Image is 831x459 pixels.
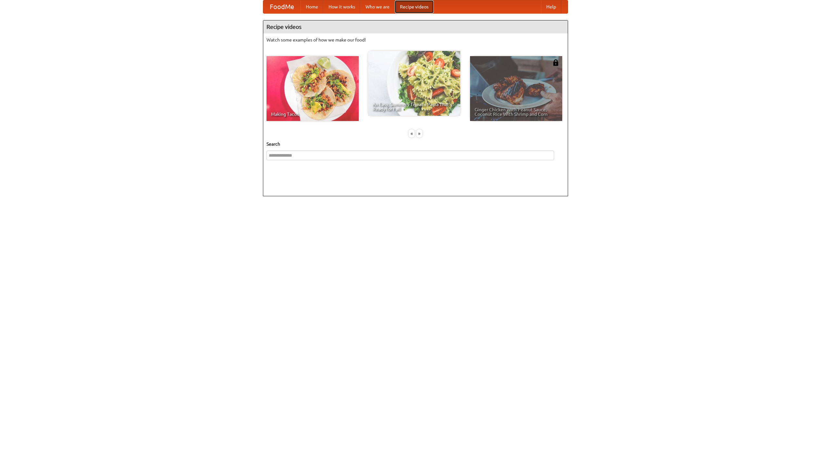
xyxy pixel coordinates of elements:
h4: Recipe videos [263,20,568,33]
a: An Easy, Summery Tomato Pasta That's Ready for Fall [368,51,460,116]
a: How it works [323,0,360,13]
img: 483408.png [552,59,559,66]
span: Making Tacos [271,112,354,116]
a: Recipe videos [395,0,434,13]
a: Who we are [360,0,395,13]
a: Making Tacos [267,56,359,121]
span: An Easy, Summery Tomato Pasta That's Ready for Fall [373,102,456,111]
a: Help [541,0,561,13]
a: Home [301,0,323,13]
div: « [409,129,415,138]
div: » [416,129,422,138]
h5: Search [267,141,564,147]
p: Watch some examples of how we make our food! [267,37,564,43]
a: FoodMe [263,0,301,13]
